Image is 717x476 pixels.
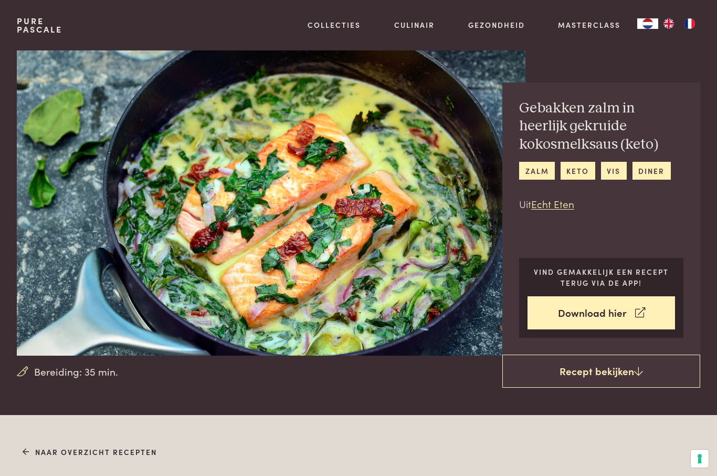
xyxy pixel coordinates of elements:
p: Vind gemakkelijk een recept terug via de app! [528,266,675,288]
a: Download hier [528,296,675,329]
a: Masterclass [558,19,620,30]
ul: Language list [658,18,700,29]
a: zalm [519,162,555,179]
p: Uit [519,196,683,212]
a: Gezondheid [468,19,525,30]
a: EN [658,18,679,29]
img: Gebakken zalm in heerlijk gekruide kokosmelksaus (keto) [17,50,525,356]
a: diner [632,162,671,179]
aside: Language selected: Nederlands [637,18,700,29]
div: Language [637,18,658,29]
a: Collecties [308,19,361,30]
a: NL [637,18,658,29]
button: Uw voorkeuren voor toestemming voor trackingtechnologieën [691,450,709,468]
h2: Gebakken zalm in heerlijk gekruide kokosmelksaus (keto) [519,99,683,154]
a: FR [679,18,700,29]
a: PurePascale [17,17,62,34]
a: Naar overzicht recepten [23,447,157,458]
a: Recept bekijken [502,355,700,388]
a: Echt Eten [531,196,574,211]
a: keto [561,162,595,179]
a: vis [601,162,627,179]
span: Bereiding: 35 min. [34,364,118,379]
a: Culinair [394,19,435,30]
